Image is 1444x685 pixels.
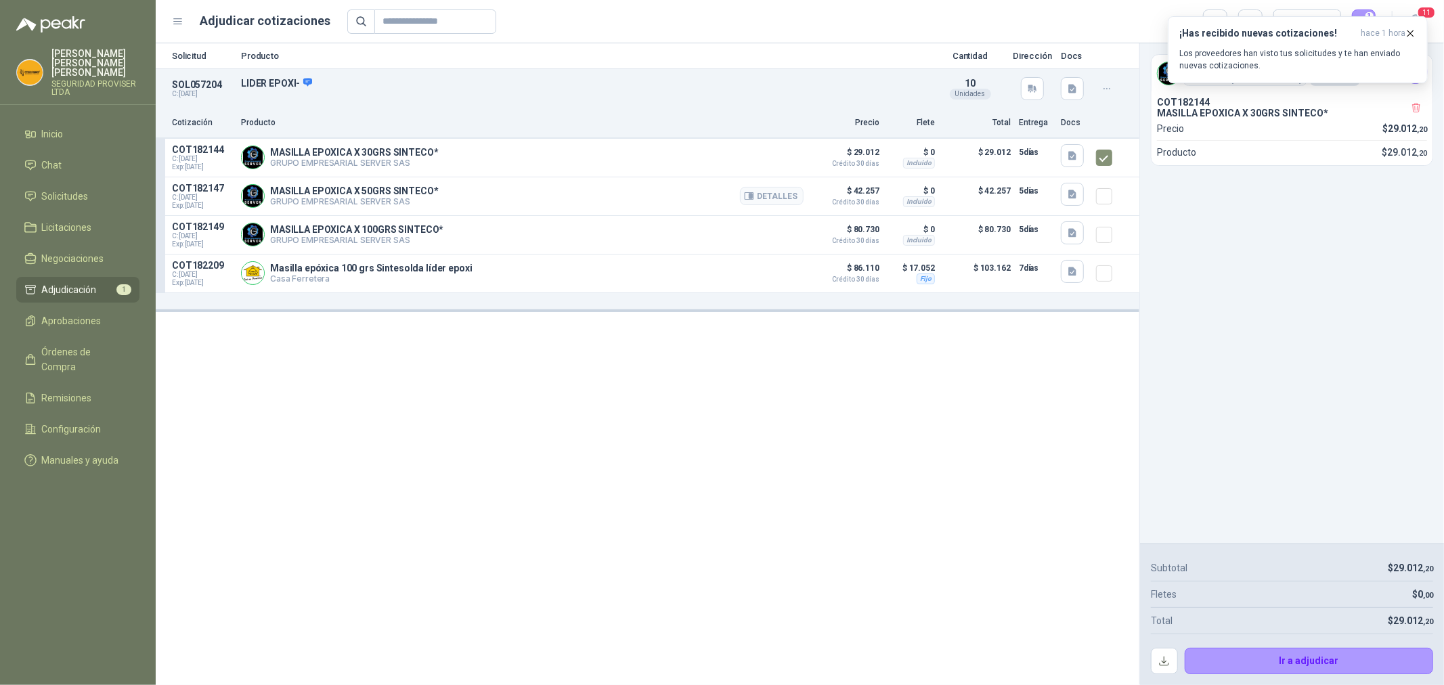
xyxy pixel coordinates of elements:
p: $ [1412,587,1433,602]
span: Exp: [DATE] [172,202,233,210]
span: 11 [1417,6,1436,19]
span: 29.012 [1387,147,1427,158]
span: 1 [116,284,131,295]
p: Precio [812,116,879,129]
p: 5 días [1019,221,1053,238]
span: Adjudicación [42,282,97,297]
span: Chat [42,158,62,173]
p: Entrega [1019,116,1053,129]
img: Company Logo [17,60,43,85]
p: GRUPO EMPRESARIAL SERVER SAS [270,196,439,206]
p: 7 días [1019,260,1053,276]
p: COT182149 [172,221,233,232]
span: Exp: [DATE] [172,240,233,248]
img: Logo peakr [16,16,85,32]
a: Inicio [16,121,139,147]
span: Crédito 30 días [812,276,879,283]
p: $ 0 [888,144,935,160]
p: Producto [241,116,804,129]
span: 29.012 [1388,123,1427,134]
p: Docs [1061,116,1088,129]
h1: Adjudicar cotizaciones [200,12,331,30]
p: $ 0 [888,221,935,238]
span: C: [DATE] [172,194,233,202]
span: Crédito 30 días [812,199,879,206]
p: $ 80.730 [812,221,879,244]
p: C: [DATE] [172,90,233,98]
p: COT182144 [1157,97,1427,108]
p: $ 42.257 [943,183,1011,210]
a: Licitaciones [16,215,139,240]
p: Fletes [1151,587,1177,602]
p: $ 103.162 [943,260,1011,287]
p: $ [1382,121,1427,136]
span: Remisiones [42,391,92,405]
p: MASILLA EPOXICA X 50GRS SINTECO* [270,185,439,196]
p: Cotización [172,116,233,129]
p: $ 0 [888,183,935,199]
span: hace 1 hora [1361,28,1405,39]
p: MASILLA EPOXICA X 30GRS SINTECO* [270,147,439,158]
span: 10 [965,78,976,89]
p: Cantidad [936,51,1004,60]
p: LIDER EPOXI- [241,77,928,89]
span: 29.012 [1393,562,1433,573]
p: 5 días [1019,183,1053,199]
p: $ 80.730 [943,221,1011,248]
span: Exp: [DATE] [172,163,233,171]
p: $ 29.012 [943,144,1011,171]
p: $ 29.012 [812,144,879,167]
p: Los proveedores han visto tus solicitudes y te han enviado nuevas cotizaciones. [1179,47,1416,72]
span: ,00 [1423,591,1433,600]
span: Órdenes de Compra [42,345,127,374]
span: C: [DATE] [172,271,233,279]
span: Solicitudes [42,189,89,204]
p: COT182209 [172,260,233,271]
p: MASILLA EPOXICA X 30GRS SINTECO* [1157,108,1427,118]
p: Masilla epóxica 100 grs Sintesolda líder epoxi [270,263,473,273]
span: ,20 [1417,149,1427,158]
button: 11 [1403,9,1428,34]
span: Exp: [DATE] [172,279,233,287]
p: Producto [1157,145,1196,160]
button: ¡Has recibido nuevas cotizaciones!hace 1 hora Los proveedores han visto tus solicitudes y te han ... [1168,16,1428,83]
div: Incluido [903,158,935,169]
p: Subtotal [1151,560,1187,575]
p: MASILLA EPOXICA X 100GRS SINTECO* [270,224,443,235]
button: Ir a adjudicar [1185,648,1434,675]
p: GRUPO EMPRESARIAL SERVER SAS [270,235,443,245]
p: Dirección [1012,51,1053,60]
img: Company Logo [242,185,264,207]
a: Adjudicación1 [16,277,139,303]
p: GRUPO EMPRESARIAL SERVER SAS [270,158,439,168]
span: Aprobaciones [42,313,102,328]
p: Total [1151,613,1173,628]
a: Manuales y ayuda [16,447,139,473]
span: ,20 [1423,617,1433,626]
span: Crédito 30 días [812,238,879,244]
div: Fijo [917,273,935,284]
div: Incluido [903,235,935,246]
p: Total [943,116,1011,129]
p: COT182144 [172,144,233,155]
p: $ [1388,560,1433,575]
img: Company Logo [1158,62,1180,85]
div: Unidades [950,89,991,100]
div: Precio [1282,12,1321,32]
p: COT182147 [172,183,233,194]
span: Crédito 30 días [812,160,879,167]
button: 1 [1352,9,1376,34]
p: Casa Ferretera [270,273,473,284]
span: Configuración [42,422,102,437]
p: SOL057204 [172,79,233,90]
div: Company LogoGRUPO EMPRESARIAL SERVER SASSEDE NORTE-[GEOGRAPHIC_DATA]SOL057204- [1152,55,1432,91]
div: Incluido [903,196,935,207]
p: SEGURIDAD PROVISER LTDA [51,80,139,96]
span: C: [DATE] [172,232,233,240]
p: Producto [241,51,928,60]
p: Flete [888,116,935,129]
span: Manuales y ayuda [42,453,119,468]
a: Configuración [16,416,139,442]
p: $ 86.110 [812,260,879,283]
a: Chat [16,152,139,178]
